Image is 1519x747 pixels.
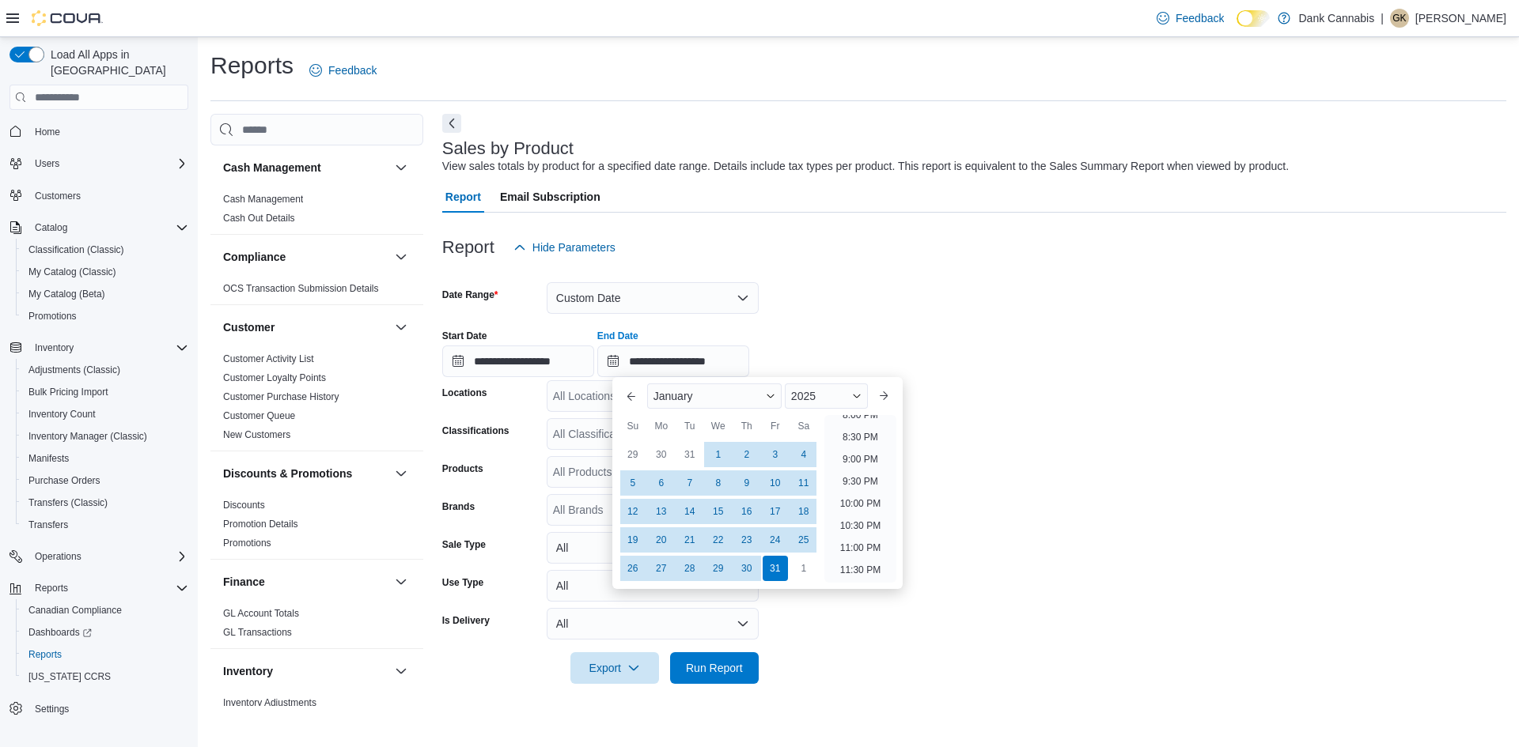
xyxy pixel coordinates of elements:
[670,652,759,684] button: Run Report
[223,353,314,364] a: Customer Activity List
[28,579,74,598] button: Reports
[3,119,195,142] button: Home
[734,527,759,553] div: day-23
[734,442,759,467] div: day-2
[16,381,195,403] button: Bulk Pricing Import
[28,364,120,376] span: Adjustments (Classic)
[35,190,81,202] span: Customers
[16,599,195,621] button: Canadian Compliance
[223,500,265,511] a: Discounts
[442,289,498,301] label: Date Range
[223,574,265,590] h3: Finance
[706,470,731,496] div: day-8
[3,697,195,720] button: Settings
[1390,9,1409,28] div: Gurpreet Kalkat
[442,345,594,377] input: Press the down key to open a popover containing a calendar.
[22,307,83,326] a: Promotions
[22,515,74,534] a: Transfers
[22,449,75,468] a: Manifests
[442,330,487,342] label: Start Date
[1415,9,1506,28] p: [PERSON_NAME]
[507,232,622,263] button: Hide Parameters
[834,560,887,579] li: 11:30 PM
[16,447,195,470] button: Manifests
[706,442,731,467] div: day-1
[22,405,102,424] a: Inventory Count
[547,282,759,314] button: Custom Date
[223,518,298,530] span: Promotion Details
[32,10,103,26] img: Cova
[223,519,298,530] a: Promotion Details
[836,450,885,469] li: 9:00 PM
[223,663,273,679] h3: Inventory
[28,386,108,398] span: Bulk Pricing Import
[22,515,188,534] span: Transfers
[16,359,195,381] button: Adjustments (Classic)
[392,572,411,591] button: Finance
[223,607,299,620] span: GL Account Totals
[223,249,388,265] button: Compliance
[649,442,674,467] div: day-30
[210,496,423,559] div: Discounts & Promotions
[28,547,88,566] button: Operations
[22,449,188,468] span: Manifests
[22,427,153,446] a: Inventory Manager (Classic)
[620,470,646,496] div: day-5
[763,413,788,439] div: Fr
[223,466,352,481] h3: Discounts & Promotions
[442,387,487,399] label: Locations
[22,307,188,326] span: Promotions
[223,696,316,709] span: Inventory Adjustments
[22,240,131,259] a: Classification (Classic)
[16,305,195,327] button: Promotions
[763,499,788,524] div: day-17
[686,660,743,676] span: Run Report
[16,261,195,283] button: My Catalog (Classic)
[1176,10,1224,26] span: Feedback
[223,213,295,224] a: Cash Out Details
[620,499,646,524] div: day-12
[22,285,188,304] span: My Catalog (Beta)
[834,538,887,557] li: 11:00 PM
[28,699,188,719] span: Settings
[649,413,674,439] div: Mo
[597,330,638,342] label: End Date
[791,413,816,439] div: Sa
[547,608,759,639] button: All
[16,239,195,261] button: Classification (Classic)
[28,187,87,206] a: Customers
[28,496,108,509] span: Transfers (Classic)
[22,493,114,512] a: Transfers (Classic)
[28,218,188,237] span: Catalog
[28,430,147,443] span: Inventory Manager (Classic)
[328,62,377,78] span: Feedback
[547,570,759,602] button: All
[28,700,75,719] a: Settings
[834,494,887,513] li: 10:00 PM
[35,157,59,170] span: Users
[647,383,782,409] div: Button. Open the month selector. January is currently selected.
[836,428,885,447] li: 8:30 PM
[22,471,107,490] a: Purchase Orders
[28,288,105,300] span: My Catalog (Beta)
[28,243,124,256] span: Classification (Classic)
[223,499,265,511] span: Discounts
[791,390,816,402] span: 2025
[649,499,674,524] div: day-13
[1237,10,1270,27] input: Dark Mode
[223,626,292,639] span: GL Transactions
[677,499,703,524] div: day-14
[1392,9,1406,28] span: GK
[210,279,423,304] div: Compliance
[442,158,1289,175] div: View sales totals by product for a specified date range. Details include tax types per product. T...
[653,390,693,402] span: January
[442,139,574,158] h3: Sales by Product
[677,470,703,496] div: day-7
[3,184,195,207] button: Customers
[16,666,195,688] button: [US_STATE] CCRS
[22,262,123,281] a: My Catalog (Classic)
[35,703,69,715] span: Settings
[223,428,290,441] span: New Customers
[392,464,411,483] button: Discounts & Promotions
[223,574,388,590] button: Finance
